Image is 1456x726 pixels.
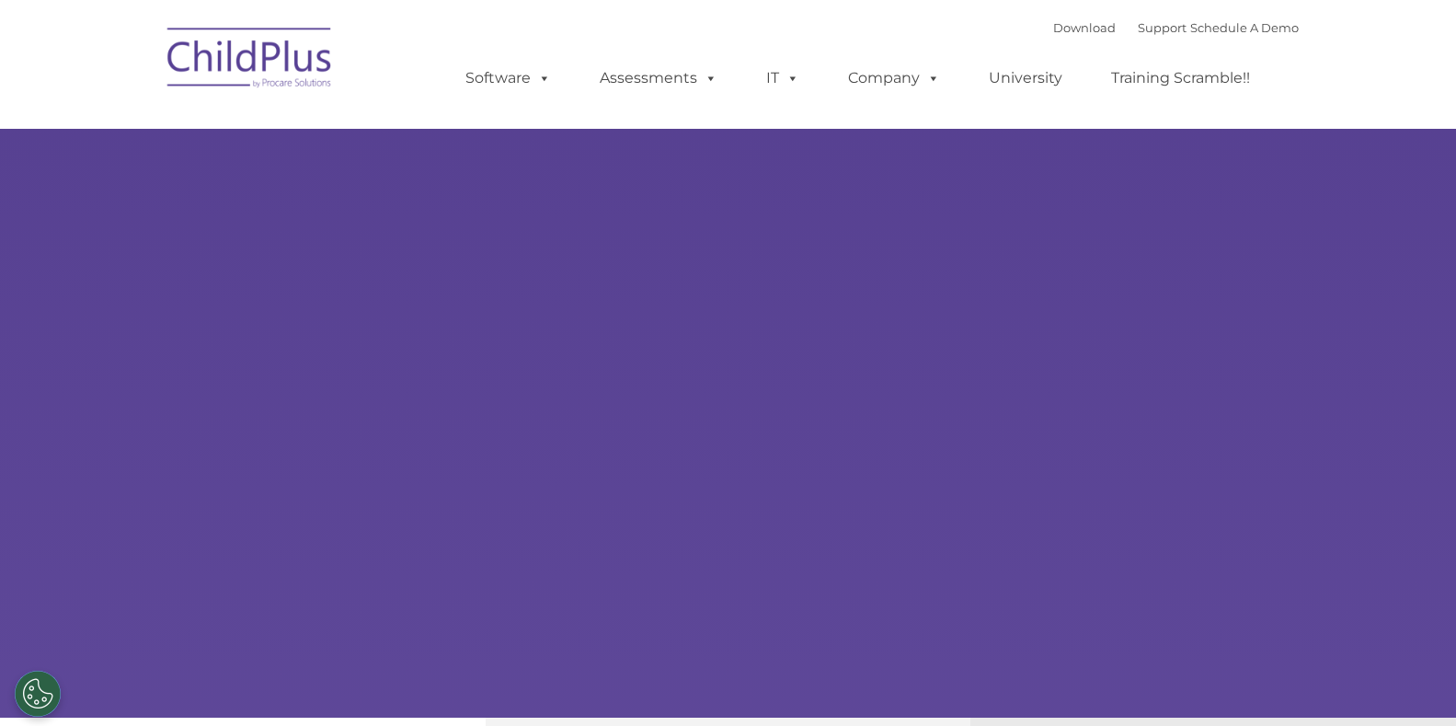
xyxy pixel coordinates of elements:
a: Support [1138,20,1187,35]
a: IT [748,60,818,97]
a: Company [830,60,958,97]
a: Assessments [581,60,736,97]
a: Software [447,60,569,97]
img: ChildPlus by Procare Solutions [158,15,342,107]
a: University [970,60,1081,97]
button: Cookies Settings [15,671,61,717]
a: Training Scramble!! [1093,60,1268,97]
a: Download [1053,20,1116,35]
font: | [1053,20,1299,35]
a: Schedule A Demo [1190,20,1299,35]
